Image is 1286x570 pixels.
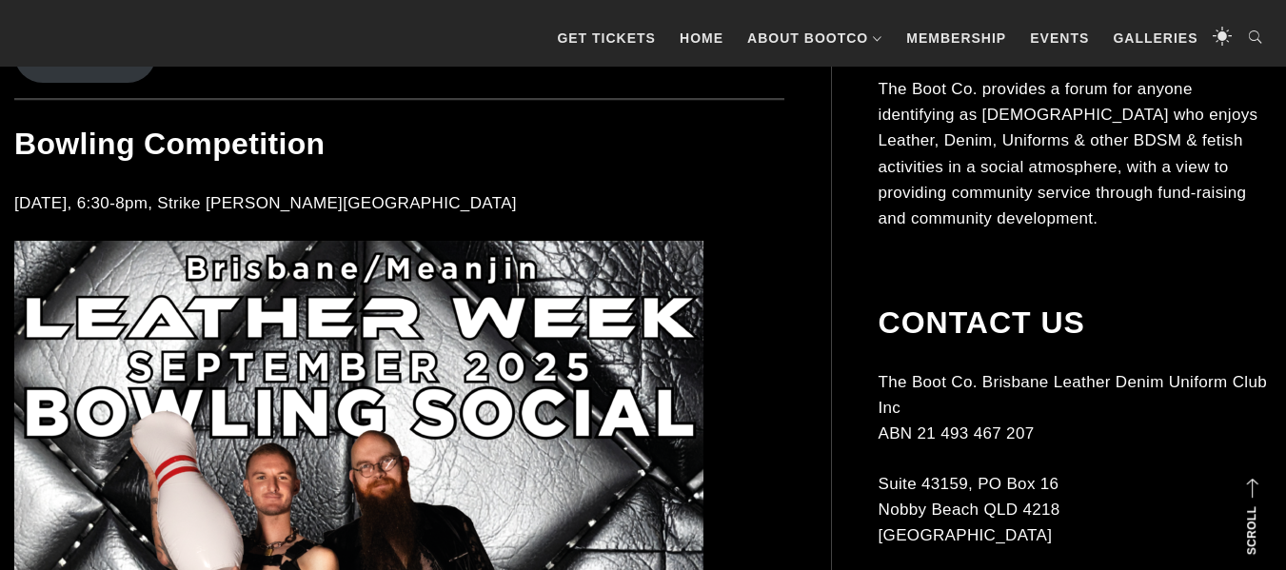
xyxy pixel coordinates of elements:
[670,10,733,67] a: Home
[14,126,784,162] h2: Bowling Competition
[897,10,1016,67] a: Membership
[879,76,1272,231] p: The Boot Co. provides a forum for anyone identifying as [DEMOGRAPHIC_DATA] who enjoys Leather, De...
[14,190,784,216] p: [DATE], 6:30-8pm, Strike [PERSON_NAME][GEOGRAPHIC_DATA]
[1245,506,1258,555] strong: Scroll
[547,10,665,67] a: GET TICKETS
[1103,10,1207,67] a: Galleries
[879,471,1272,549] p: Suite 43159, PO Box 16 Nobby Beach QLD 4218 [GEOGRAPHIC_DATA]
[738,10,892,67] a: About BootCo
[879,304,1272,340] h2: Contact Us
[1020,10,1098,67] a: Events
[879,369,1272,447] p: The Boot Co. Brisbane Leather Denim Uniform Club Inc ABN 21 493 467 207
